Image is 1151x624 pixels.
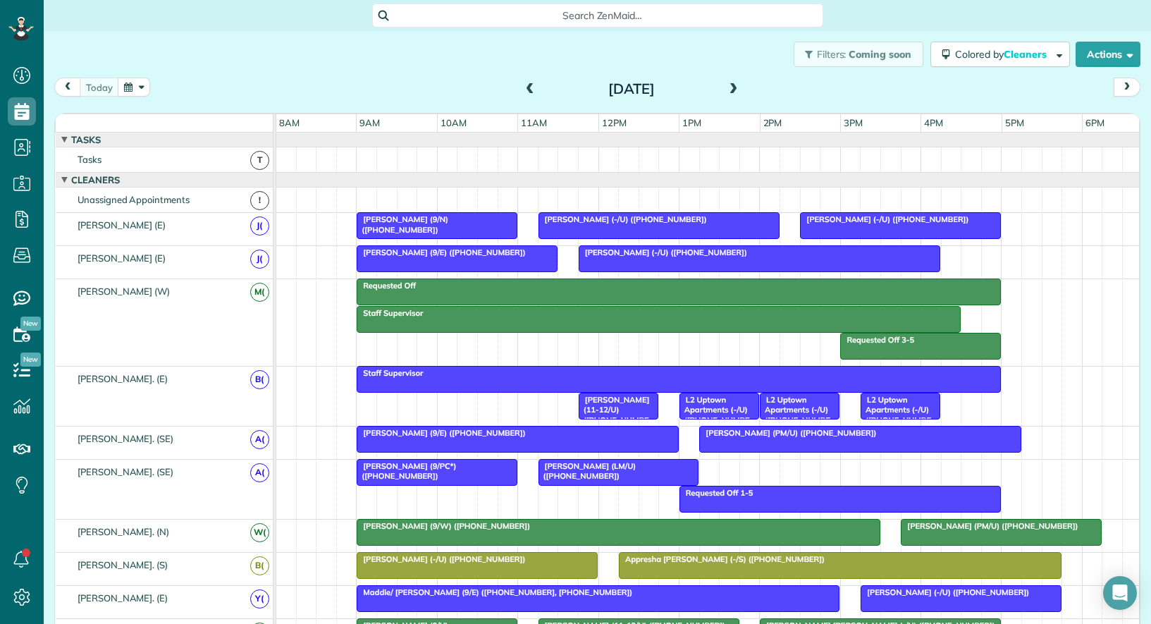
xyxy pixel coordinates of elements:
span: [PERSON_NAME] (PM/U) ([PHONE_NUMBER]) [698,428,877,438]
span: B( [250,370,269,389]
span: [PERSON_NAME] (9/N) ([PHONE_NUMBER]) [356,214,448,234]
span: [PERSON_NAME] (-/U) ([PHONE_NUMBER]) [538,214,708,224]
span: [PERSON_NAME]. (N) [75,526,172,537]
button: prev [54,78,81,97]
span: 5pm [1002,117,1027,128]
span: W( [250,523,269,542]
span: Cleaners [1004,48,1049,61]
span: M( [250,283,269,302]
span: A( [250,463,269,482]
span: A( [250,430,269,449]
span: [PERSON_NAME] (-/U) ([PHONE_NUMBER]) [578,247,748,257]
span: [PERSON_NAME] (11-12/U) ([PHONE_NUMBER]) [578,395,650,435]
span: 1pm [679,117,704,128]
span: Coming soon [849,48,912,61]
button: today [80,78,119,97]
h2: [DATE] [543,81,720,97]
span: New [20,317,41,331]
span: J( [250,216,269,235]
span: [PERSON_NAME] (W) [75,286,173,297]
span: Appresha [PERSON_NAME] (-/S) ([PHONE_NUMBER]) [618,554,825,564]
span: Tasks [75,154,104,165]
span: Unassigned Appointments [75,194,192,205]
span: [PERSON_NAME] (PM/U) ([PHONE_NUMBER]) [900,521,1078,531]
span: Requested Off 1-5 [679,488,754,498]
span: 6pm [1083,117,1107,128]
span: Filters: [817,48,847,61]
span: [PERSON_NAME] (-/U) ([PHONE_NUMBER]) [356,554,526,564]
span: 2pm [761,117,785,128]
span: Cleaners [68,174,123,185]
span: B( [250,556,269,575]
span: Staff Supervisor [356,308,424,318]
span: J( [250,250,269,269]
span: [PERSON_NAME] (LM/U) ([PHONE_NUMBER]) [538,461,636,481]
span: [PERSON_NAME]. (E) [75,592,171,604]
span: Staff Supervisor [356,368,424,378]
span: Requested Off [356,281,417,290]
span: Y( [250,589,269,608]
span: [PERSON_NAME] (E) [75,219,168,231]
span: Requested Off 3-5 [839,335,915,345]
span: 9am [357,117,383,128]
span: [PERSON_NAME] (9/E) ([PHONE_NUMBER]) [356,428,526,438]
div: Open Intercom Messenger [1103,576,1137,610]
span: [PERSON_NAME] (-/U) ([PHONE_NUMBER]) [799,214,969,224]
span: [PERSON_NAME] (E) [75,252,168,264]
span: [PERSON_NAME] (-/U) ([PHONE_NUMBER]) [860,587,1030,597]
span: ! [250,191,269,210]
span: Colored by [955,48,1052,61]
span: 8am [276,117,302,128]
button: Actions [1076,42,1140,67]
span: [PERSON_NAME]. (SE) [75,433,176,444]
span: 10am [438,117,469,128]
span: Tasks [68,134,104,145]
span: [PERSON_NAME] (9/W) ([PHONE_NUMBER]) [356,521,531,531]
button: next [1114,78,1140,97]
span: [PERSON_NAME] (9/E) ([PHONE_NUMBER]) [356,247,526,257]
button: Colored byCleaners [930,42,1070,67]
span: New [20,353,41,367]
span: 12pm [599,117,629,128]
span: L2 Uptown Apartments (-/U) ([PHONE_NUMBER], [PHONE_NUMBER]) [860,395,934,455]
span: Maddie/ [PERSON_NAME] (9/E) ([PHONE_NUMBER], [PHONE_NUMBER]) [356,587,633,597]
span: L2 Uptown Apartments (-/U) ([PHONE_NUMBER], [PHONE_NUMBER]) [679,395,753,455]
span: [PERSON_NAME]. (SE) [75,466,176,477]
span: T [250,151,269,170]
span: 4pm [921,117,946,128]
span: 11am [518,117,550,128]
span: [PERSON_NAME] (9/PC*) ([PHONE_NUMBER]) [356,461,456,481]
span: [PERSON_NAME]. (E) [75,373,171,384]
span: L2 Uptown Apartments (-/U) ([PHONE_NUMBER], [PHONE_NUMBER]) [759,395,833,455]
span: [PERSON_NAME]. (S) [75,559,171,570]
span: 3pm [841,117,866,128]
